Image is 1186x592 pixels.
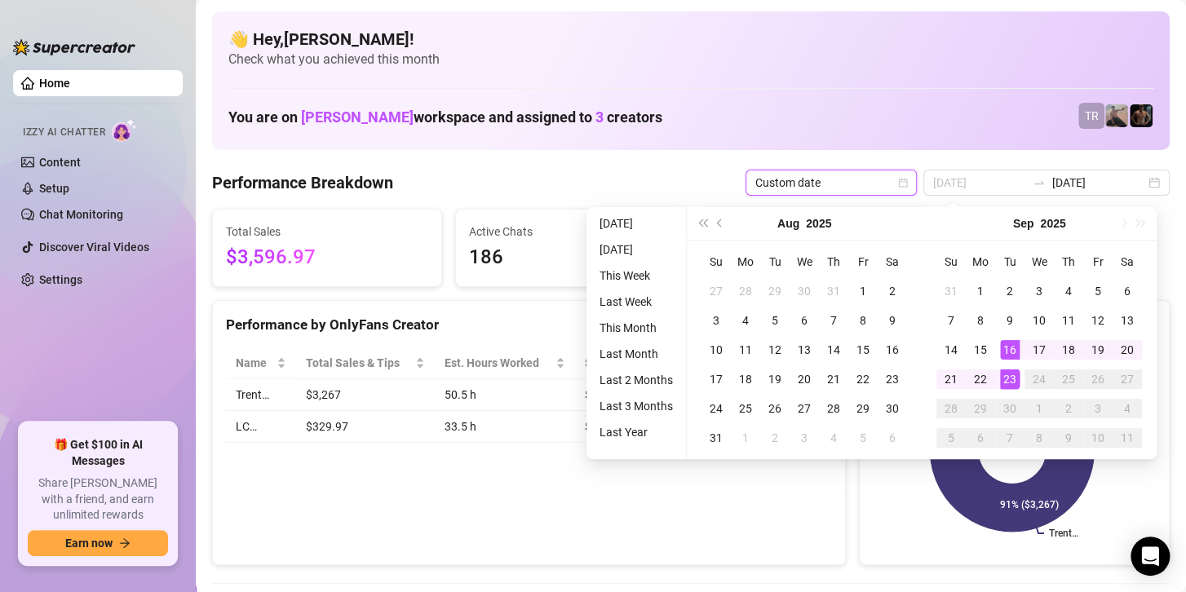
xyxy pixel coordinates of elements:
[848,335,878,364] td: 2025-08-15
[585,354,658,372] span: Sales / Hour
[1113,276,1142,306] td: 2025-09-06
[790,423,819,453] td: 2025-09-03
[236,354,273,372] span: Name
[1029,311,1049,330] div: 10
[936,423,966,453] td: 2025-10-05
[936,364,966,394] td: 2025-09-21
[731,423,760,453] td: 2025-09-01
[1052,174,1145,192] input: End date
[790,394,819,423] td: 2025-08-27
[794,311,814,330] div: 6
[593,318,679,338] li: This Month
[848,394,878,423] td: 2025-08-29
[824,428,843,448] div: 4
[1024,247,1054,276] th: We
[306,354,412,372] span: Total Sales & Tips
[819,276,848,306] td: 2025-07-31
[819,335,848,364] td: 2025-08-14
[706,281,726,301] div: 27
[593,292,679,311] li: Last Week
[790,364,819,394] td: 2025-08-20
[706,428,726,448] div: 31
[1117,399,1137,418] div: 4
[790,306,819,335] td: 2025-08-06
[736,340,755,360] div: 11
[1054,335,1083,364] td: 2025-09-18
[731,276,760,306] td: 2025-07-28
[1059,281,1078,301] div: 4
[995,276,1024,306] td: 2025-09-02
[1059,369,1078,389] div: 25
[1117,311,1137,330] div: 13
[1033,176,1046,189] span: swap-right
[1000,281,1020,301] div: 2
[1054,394,1083,423] td: 2025-10-02
[1040,207,1065,240] button: Choose a year
[1131,537,1170,576] div: Open Intercom Messenger
[824,311,843,330] div: 7
[760,394,790,423] td: 2025-08-26
[1113,364,1142,394] td: 2025-09-27
[445,354,552,372] div: Est. Hours Worked
[112,118,137,142] img: AI Chatter
[1000,399,1020,418] div: 30
[971,428,990,448] div: 6
[878,364,907,394] td: 2025-08-23
[765,399,785,418] div: 26
[593,422,679,442] li: Last Year
[1113,394,1142,423] td: 2025-10-04
[1117,428,1137,448] div: 11
[435,379,575,411] td: 50.5 h
[226,242,428,273] span: $3,596.97
[1024,394,1054,423] td: 2025-10-01
[824,340,843,360] div: 14
[941,428,961,448] div: 5
[1000,311,1020,330] div: 9
[898,178,908,188] span: calendar
[1083,364,1113,394] td: 2025-09-26
[296,347,435,379] th: Total Sales & Tips
[848,247,878,276] th: Fr
[736,428,755,448] div: 1
[848,364,878,394] td: 2025-08-22
[971,399,990,418] div: 29
[706,311,726,330] div: 3
[878,335,907,364] td: 2025-08-16
[1059,340,1078,360] div: 18
[701,276,731,306] td: 2025-07-27
[995,247,1024,276] th: Tu
[469,223,671,241] span: Active Chats
[760,335,790,364] td: 2025-08-12
[878,394,907,423] td: 2025-08-30
[790,276,819,306] td: 2025-07-30
[575,379,681,411] td: $64.69
[971,311,990,330] div: 8
[28,475,168,524] span: Share [PERSON_NAME] with a friend, and earn unlimited rewards
[1024,364,1054,394] td: 2025-09-24
[883,340,902,360] div: 16
[1113,306,1142,335] td: 2025-09-13
[819,364,848,394] td: 2025-08-21
[731,364,760,394] td: 2025-08-18
[794,428,814,448] div: 3
[595,108,604,126] span: 3
[995,335,1024,364] td: 2025-09-16
[824,281,843,301] div: 31
[23,125,105,140] span: Izzy AI Chatter
[760,276,790,306] td: 2025-07-29
[701,364,731,394] td: 2025-08-17
[819,394,848,423] td: 2025-08-28
[966,276,995,306] td: 2025-09-01
[1049,528,1078,539] text: Trent…
[941,399,961,418] div: 28
[39,241,149,254] a: Discover Viral Videos
[853,428,873,448] div: 5
[701,247,731,276] th: Su
[39,77,70,90] a: Home
[1029,369,1049,389] div: 24
[966,247,995,276] th: Mo
[936,306,966,335] td: 2025-09-07
[1083,423,1113,453] td: 2025-10-10
[706,340,726,360] div: 10
[1088,428,1108,448] div: 10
